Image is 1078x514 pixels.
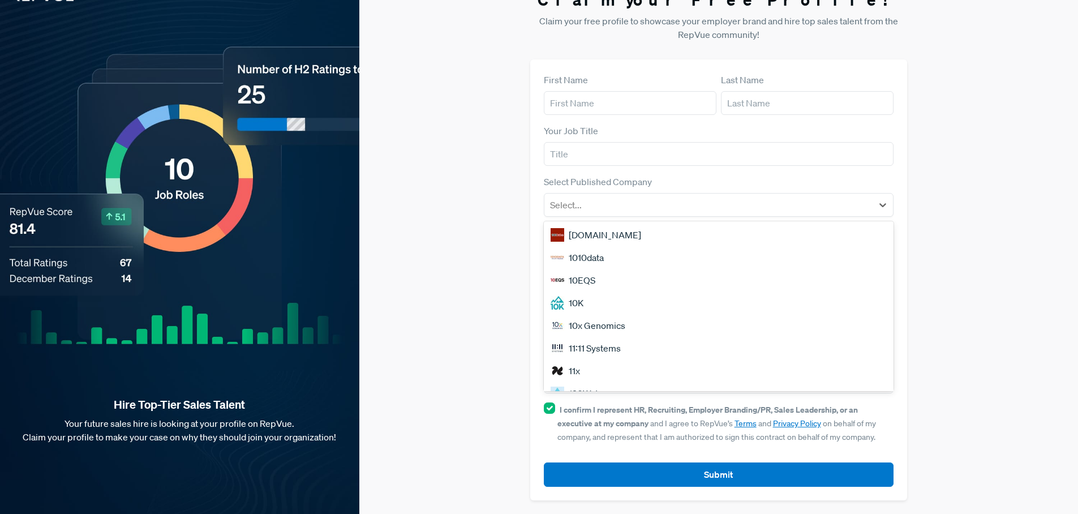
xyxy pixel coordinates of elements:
[551,273,564,287] img: 10EQS
[544,359,894,382] div: 11x
[544,224,894,246] div: [DOMAIN_NAME]
[544,73,588,87] label: First Name
[544,292,894,314] div: 10K
[544,91,716,115] input: First Name
[544,175,652,189] label: Select Published Company
[557,405,876,442] span: and I agree to RepVue’s and on behalf of my company, and represent that I am authorized to sign t...
[551,341,564,355] img: 11:11 Systems
[544,269,894,292] div: 10EQS
[544,462,894,487] button: Submit
[551,251,564,264] img: 1010data
[544,246,894,269] div: 1010data
[544,337,894,359] div: 11:11 Systems
[544,124,598,138] label: Your Job Title
[551,228,564,242] img: 1000Bulbs.com
[773,418,821,429] a: Privacy Policy
[18,417,341,444] p: Your future sales hire is looking at your profile on RepVue. Claim your profile to make your case...
[721,73,764,87] label: Last Name
[551,319,564,332] img: 10x Genomics
[551,387,564,400] img: 120Water
[551,296,564,310] img: 10K
[551,364,564,378] img: 11x
[557,404,858,429] strong: I confirm I represent HR, Recruiting, Employer Branding/PR, Sales Leadership, or an executive at ...
[544,314,894,337] div: 10x Genomics
[18,397,341,412] strong: Hire Top-Tier Sales Talent
[721,91,894,115] input: Last Name
[544,142,894,166] input: Title
[735,418,757,429] a: Terms
[530,14,908,41] p: Claim your free profile to showcase your employer brand and hire top sales talent from the RepVue...
[544,382,894,405] div: 120Water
